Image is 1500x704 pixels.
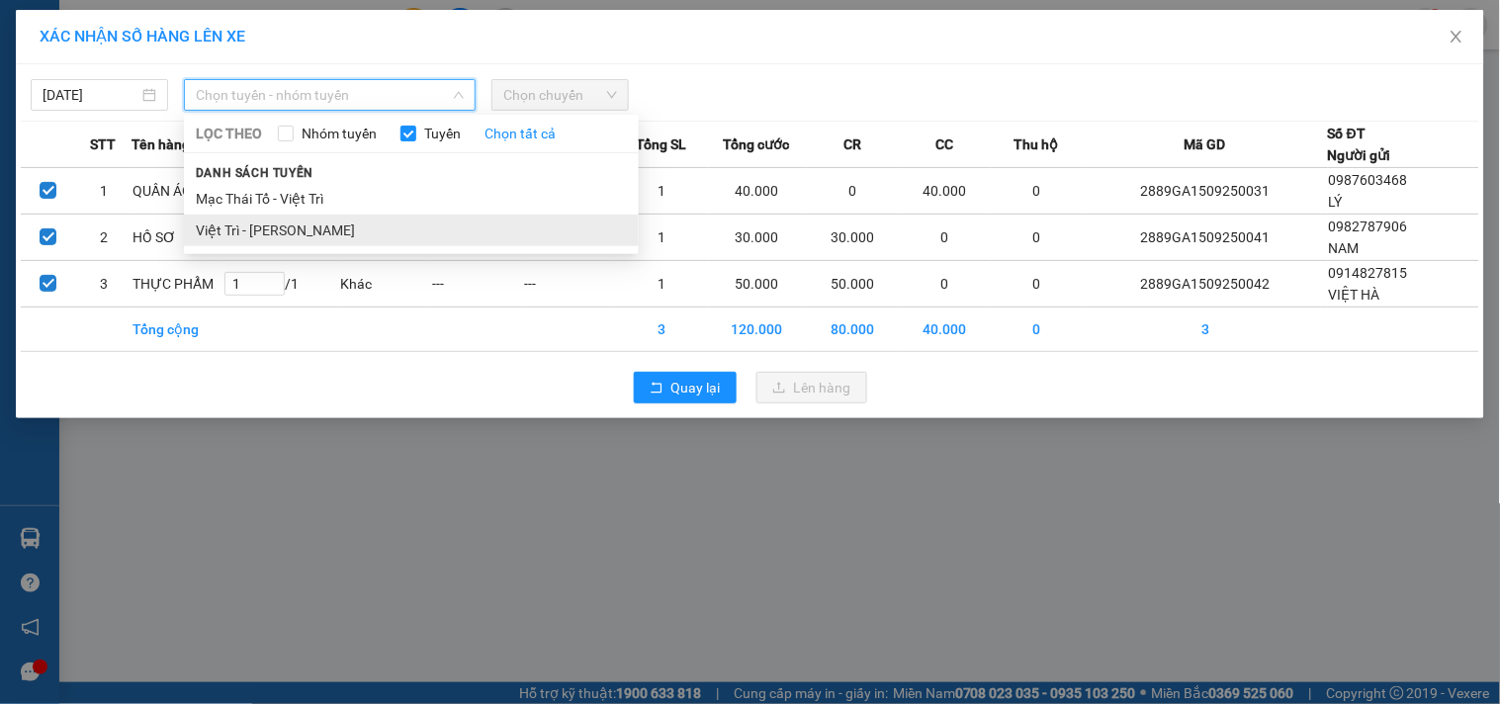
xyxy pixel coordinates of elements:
td: 3 [76,261,132,308]
span: Mã GD [1185,133,1226,155]
td: 3 [615,308,707,352]
td: 0 [899,215,991,261]
span: CC [935,133,953,155]
td: / 1 [223,261,339,308]
td: 50.000 [708,261,808,308]
td: Khác [339,261,431,308]
span: Quay lại [671,377,721,398]
span: Tổng SL [636,133,686,155]
span: Danh sách tuyến [184,164,325,182]
li: Mạc Thái Tổ - Việt Trì [184,183,639,215]
td: 3 [1083,308,1328,352]
td: 50.000 [807,261,899,308]
td: 0 [991,215,1083,261]
span: NAM [1329,240,1360,256]
span: Chọn chuyến [503,80,617,110]
span: 0987603468 [1329,172,1408,188]
button: rollbackQuay lại [634,372,737,403]
td: 2889GA1509250042 [1083,261,1328,308]
span: VIỆT HÀ [1329,287,1380,303]
td: --- [431,261,523,308]
input: 15/09/2025 [43,84,138,106]
td: 2889GA1509250041 [1083,215,1328,261]
span: LÝ [1329,194,1343,210]
span: rollback [650,381,663,396]
span: Tuyến [416,123,469,144]
td: --- [523,261,615,308]
td: 40.000 [708,168,808,215]
td: 40.000 [899,168,991,215]
td: THỰC PHẨM [132,261,223,308]
td: 1 [76,168,132,215]
td: 120.000 [708,308,808,352]
td: Tổng cộng [132,308,223,352]
td: 0 [807,168,899,215]
span: 0982787906 [1329,219,1408,234]
td: 40.000 [899,308,991,352]
span: 0914827815 [1329,265,1408,281]
td: 0 [991,168,1083,215]
td: 2889GA1509250031 [1083,168,1328,215]
td: 2 [76,215,132,261]
span: close [1449,29,1464,44]
td: 30.000 [807,215,899,261]
span: STT [90,133,116,155]
td: 0 [899,261,991,308]
button: Close [1429,10,1484,65]
td: 0 [991,308,1083,352]
td: 1 [615,215,707,261]
div: Số ĐT Người gửi [1328,123,1391,166]
span: Tên hàng [132,133,190,155]
td: 0 [991,261,1083,308]
span: Thu hộ [1015,133,1059,155]
td: HỒ SƠ [132,215,223,261]
a: Chọn tất cả [485,123,556,144]
span: down [453,89,465,101]
td: 80.000 [807,308,899,352]
td: 1 [615,261,707,308]
span: Tổng cước [724,133,790,155]
td: QUẦN ÁO [132,168,223,215]
span: Nhóm tuyến [294,123,385,144]
li: Việt Trì - [PERSON_NAME] [184,215,639,246]
span: CR [843,133,861,155]
span: Chọn tuyến - nhóm tuyến [196,80,464,110]
span: XÁC NHẬN SỐ HÀNG LÊN XE [40,27,245,45]
span: LỌC THEO [196,123,262,144]
td: 1 [615,168,707,215]
td: 30.000 [708,215,808,261]
button: uploadLên hàng [756,372,867,403]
